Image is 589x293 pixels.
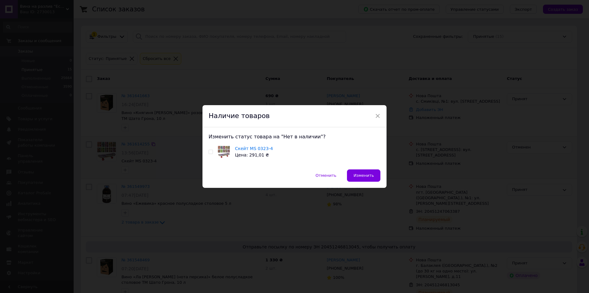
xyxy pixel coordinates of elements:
[316,173,337,178] span: Отменить
[347,169,380,182] button: Изменить
[235,152,273,158] div: Цена: 291,01 ₴
[353,173,374,178] span: Изменить
[309,169,343,182] button: Отменить
[235,146,273,151] a: Скейт MS 0323-4
[375,111,380,121] span: ×
[209,133,380,140] div: Изменить статус товара на "Нет в наличии"?
[202,105,387,127] div: Наличие товаров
